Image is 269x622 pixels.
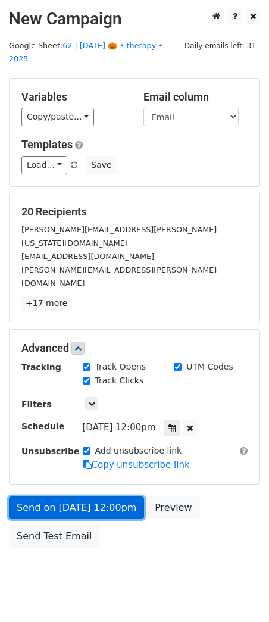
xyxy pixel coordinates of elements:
[21,399,52,409] strong: Filters
[21,90,126,104] h5: Variables
[95,361,146,373] label: Track Opens
[21,446,80,456] strong: Unsubscribe
[180,39,260,52] span: Daily emails left: 31
[83,422,156,433] span: [DATE] 12:00pm
[21,138,73,151] a: Templates
[21,156,67,174] a: Load...
[95,374,144,387] label: Track Clicks
[21,205,248,218] h5: 20 Recipients
[21,421,64,431] strong: Schedule
[9,41,163,64] small: Google Sheet:
[21,362,61,372] strong: Tracking
[21,108,94,126] a: Copy/paste...
[95,445,182,457] label: Add unsubscribe link
[21,296,71,311] a: +17 more
[9,525,99,548] a: Send Test Email
[9,9,260,29] h2: New Campaign
[186,361,233,373] label: UTM Codes
[143,90,248,104] h5: Email column
[86,156,117,174] button: Save
[21,342,248,355] h5: Advanced
[21,225,217,248] small: [PERSON_NAME][EMAIL_ADDRESS][PERSON_NAME][US_STATE][DOMAIN_NAME]
[83,460,190,470] a: Copy unsubscribe link
[9,41,163,64] a: 62 | [DATE] 🎃 • therapy • 2025
[21,252,154,261] small: [EMAIL_ADDRESS][DOMAIN_NAME]
[21,265,217,288] small: [PERSON_NAME][EMAIL_ADDRESS][PERSON_NAME][DOMAIN_NAME]
[209,565,269,622] iframe: Chat Widget
[180,41,260,50] a: Daily emails left: 31
[9,496,144,519] a: Send on [DATE] 12:00pm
